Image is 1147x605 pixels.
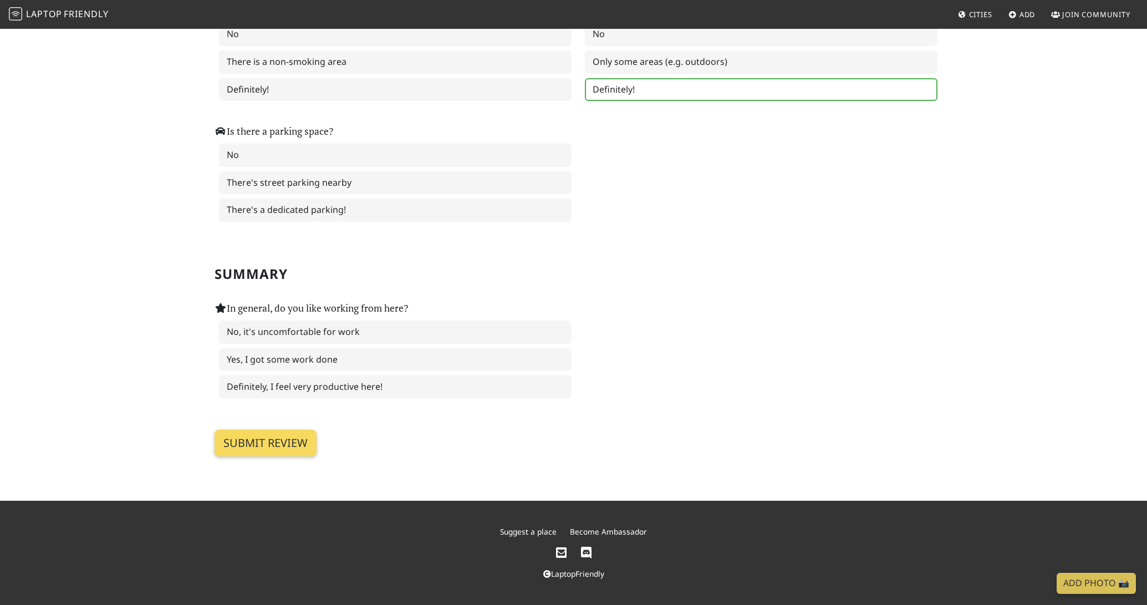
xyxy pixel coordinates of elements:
label: Definitely, I feel very productive here! [219,375,572,399]
span: Join Community [1062,9,1130,19]
label: No [585,23,937,46]
span: Friendly [64,8,108,20]
h2: Summary [215,266,933,282]
a: Add Photo 📸 [1057,573,1136,594]
input: Submit review [215,430,317,456]
label: In general, do you like working from here? [215,301,408,316]
a: Suggest a place [500,526,557,537]
label: No [219,23,572,46]
label: Definitely! [585,78,937,101]
img: LaptopFriendly [9,7,22,21]
a: Add [1004,4,1040,24]
a: Join Community [1047,4,1135,24]
label: No, it's uncomfortable for work [219,321,572,344]
span: Cities [969,9,992,19]
label: There's a dedicated parking! [219,199,572,222]
a: LaptopFriendly LaptopFriendly [9,5,109,24]
label: Is there a parking space? [215,124,333,139]
label: There is a non-smoking area [219,50,572,74]
label: No [219,144,572,167]
a: Cities [954,4,997,24]
span: Laptop [26,8,62,20]
label: There's street parking nearby [219,171,572,195]
label: Yes, I got some work done [219,348,572,372]
a: Become Ambassador [570,526,647,537]
a: LaptopFriendly [543,568,604,579]
label: Definitely! [219,78,572,101]
label: Only some areas (e.g. outdoors) [585,50,937,74]
span: Add [1019,9,1036,19]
